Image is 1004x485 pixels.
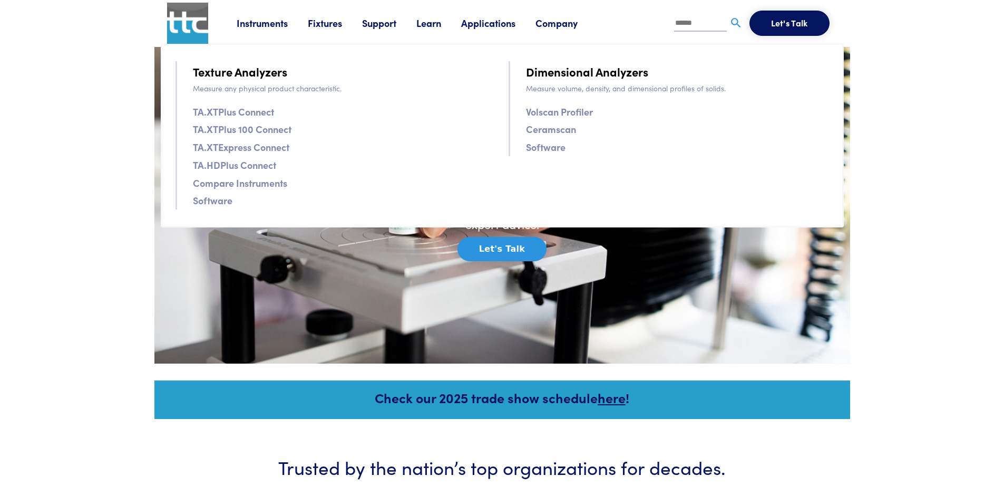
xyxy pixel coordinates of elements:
a: Software [526,139,566,155]
a: Instruments [237,16,308,30]
img: ttc_logo_1x1_v1.0.png [167,3,208,44]
p: Measure volume, density, and dimensional profiles of solids. [526,82,829,94]
a: Company [535,16,598,30]
a: Learn [416,16,461,30]
a: Texture Analyzers [193,62,287,81]
button: Let's Talk [457,237,547,261]
a: Dimensional Analyzers [526,62,648,81]
a: here [598,388,626,407]
a: TA.XTExpress Connect [193,139,289,155]
p: Measure any physical product characteristic. [193,82,496,94]
a: Ceramscan [526,121,576,137]
h5: Check our 2025 trade show schedule ! [169,388,836,407]
a: TA.XTPlus 100 Connect [193,121,291,137]
a: Fixtures [308,16,362,30]
a: Volscan Profiler [526,104,593,119]
a: Compare Instruments [193,175,287,191]
a: TA.HDPlus Connect [193,157,276,173]
h3: Trusted by the nation’s top organizations for decades. [186,454,818,480]
a: Support [362,16,416,30]
a: Applications [461,16,535,30]
button: Let's Talk [749,11,830,36]
a: TA.XTPlus Connect [193,104,274,119]
a: Software [193,193,232,208]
